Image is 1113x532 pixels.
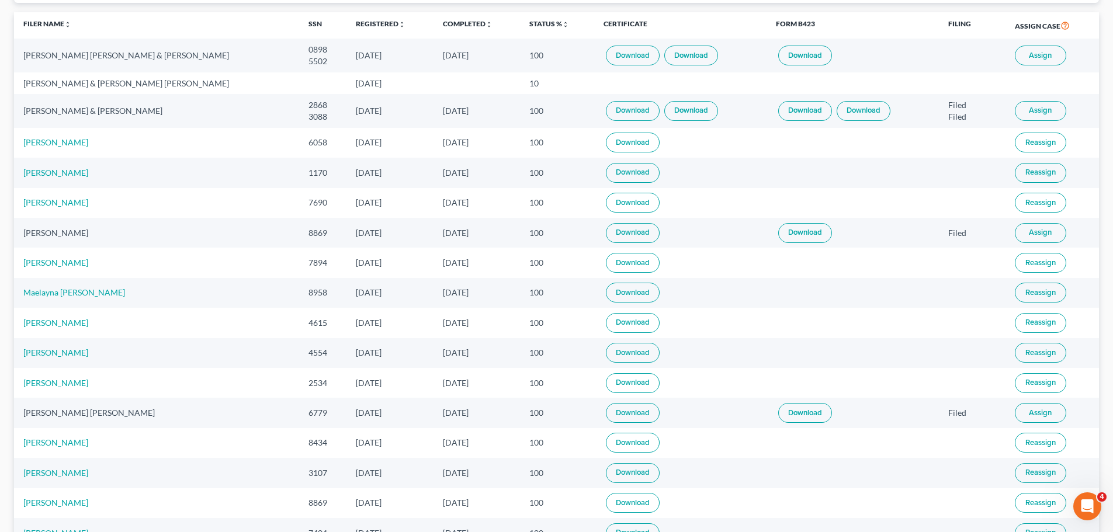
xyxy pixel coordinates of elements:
td: 100 [520,368,594,398]
button: Reassign [1015,253,1066,273]
a: Download [606,133,660,152]
td: [DATE] [346,188,434,218]
a: [PERSON_NAME] [23,318,88,328]
td: [DATE] [346,128,434,158]
th: Assign Case [1005,12,1099,39]
td: [DATE] [434,158,521,187]
span: Assign [1029,51,1052,60]
td: [DATE] [434,218,521,248]
div: 5502 [308,55,337,67]
td: [DATE] [434,248,521,277]
iframe: Intercom live chat [1073,492,1101,520]
span: 4 [1097,492,1107,502]
div: 2534 [308,377,337,389]
i: unfold_more [562,21,569,28]
button: Assign [1015,101,1066,121]
a: [PERSON_NAME] [23,378,88,388]
div: 6779 [308,407,337,419]
div: Filed [948,111,996,123]
span: Reassign [1025,138,1056,147]
a: Download [664,101,718,121]
span: Reassign [1025,258,1056,267]
a: [PERSON_NAME] [23,197,88,207]
span: Reassign [1025,198,1056,207]
td: [DATE] [346,428,434,458]
a: Download [778,403,832,423]
a: [PERSON_NAME] [23,437,88,447]
a: Download [606,313,660,333]
a: Download [606,253,660,273]
td: 100 [520,188,594,218]
div: [PERSON_NAME] [PERSON_NAME] & [PERSON_NAME] [23,50,290,61]
td: 100 [520,458,594,488]
th: Certificate [594,12,767,39]
div: Filed [948,227,996,239]
span: Reassign [1025,498,1056,507]
div: 1170 [308,167,337,179]
td: 100 [520,488,594,518]
button: Reassign [1015,313,1066,333]
td: [DATE] [434,94,521,127]
span: Reassign [1025,438,1056,447]
a: Download [778,101,832,121]
div: 8434 [308,437,337,448]
span: Reassign [1025,468,1056,477]
td: [DATE] [346,278,434,308]
span: Assign [1029,228,1052,237]
div: 2868 [308,99,337,111]
span: Assign [1029,106,1052,115]
td: [DATE] [434,488,521,518]
div: 8958 [308,287,337,298]
span: Reassign [1025,318,1056,327]
td: [DATE] [434,128,521,158]
a: Download [606,343,660,363]
i: unfold_more [64,21,71,28]
div: 7894 [308,257,337,269]
td: [DATE] [346,218,434,248]
a: Status %unfold_more [529,19,569,28]
td: [DATE] [434,398,521,427]
a: Maelayna [PERSON_NAME] [23,287,125,297]
button: Reassign [1015,463,1066,483]
td: 100 [520,248,594,277]
td: 100 [520,128,594,158]
span: Reassign [1025,168,1056,177]
a: Download [664,46,718,65]
a: Registeredunfold_more [356,19,405,28]
div: Filed [948,407,996,419]
td: [DATE] [434,428,521,458]
a: Filer Nameunfold_more [23,19,71,28]
a: Download [606,223,660,243]
div: 8869 [308,497,337,509]
div: [PERSON_NAME] & [PERSON_NAME] [PERSON_NAME] [23,78,290,89]
a: Download [606,283,660,302]
div: 3107 [308,467,337,479]
a: Download [606,493,660,513]
i: unfold_more [486,21,493,28]
a: Download [606,193,660,213]
button: Reassign [1015,283,1066,302]
button: Reassign [1015,133,1066,152]
th: SSN [299,12,346,39]
div: [PERSON_NAME] [PERSON_NAME] [23,407,290,419]
td: 100 [520,278,594,308]
td: 100 [520,39,594,72]
td: 100 [520,428,594,458]
td: [DATE] [346,338,434,368]
div: 6058 [308,137,337,148]
span: Reassign [1025,288,1056,297]
button: Assign [1015,46,1066,65]
td: [DATE] [346,398,434,427]
button: Reassign [1015,373,1066,393]
td: [DATE] [346,308,434,338]
div: 8869 [308,227,337,239]
div: 4615 [308,317,337,329]
div: Filed [948,99,996,111]
a: Download [606,46,660,65]
button: Reassign [1015,193,1066,213]
div: 0898 [308,44,337,55]
td: [DATE] [434,308,521,338]
div: 7690 [308,197,337,208]
button: Reassign [1015,493,1066,513]
td: 10 [520,72,594,94]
